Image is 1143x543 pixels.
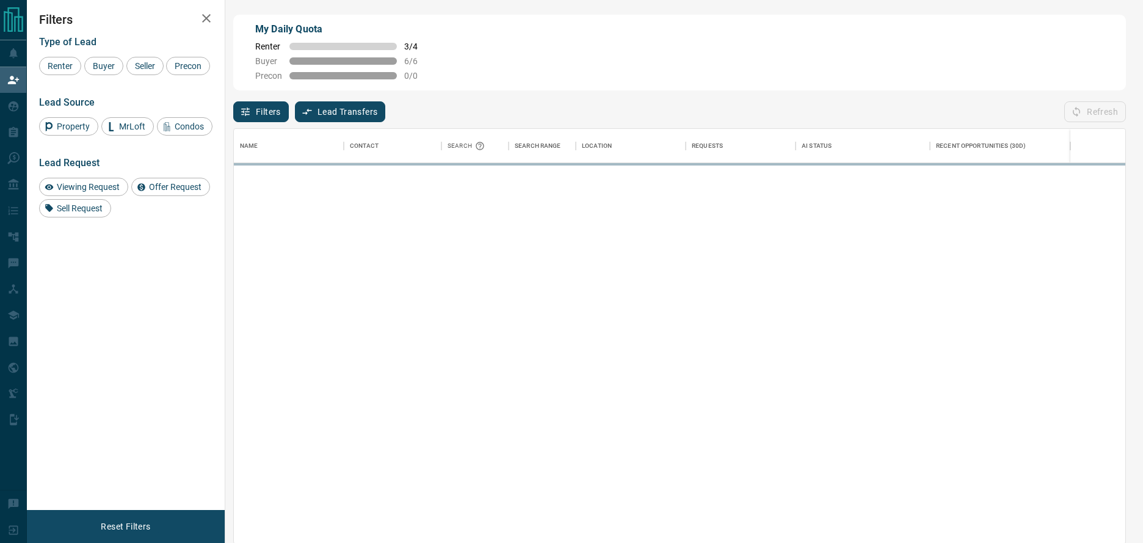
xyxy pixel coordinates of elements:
[39,117,98,136] div: Property
[101,117,154,136] div: MrLoft
[39,199,111,217] div: Sell Request
[93,516,158,537] button: Reset Filters
[344,129,441,163] div: Contact
[686,129,796,163] div: Requests
[404,42,431,51] span: 3 / 4
[39,178,128,196] div: Viewing Request
[166,57,210,75] div: Precon
[796,129,930,163] div: AI Status
[350,129,379,163] div: Contact
[240,129,258,163] div: Name
[170,122,208,131] span: Condos
[43,61,77,71] span: Renter
[131,178,210,196] div: Offer Request
[39,36,96,48] span: Type of Lead
[157,117,212,136] div: Condos
[295,101,386,122] button: Lead Transfers
[509,129,576,163] div: Search Range
[115,122,150,131] span: MrLoft
[39,12,212,27] h2: Filters
[145,182,206,192] span: Offer Request
[126,57,164,75] div: Seller
[582,129,612,163] div: Location
[53,203,107,213] span: Sell Request
[39,97,95,108] span: Lead Source
[84,57,123,75] div: Buyer
[255,71,282,81] span: Precon
[576,129,686,163] div: Location
[170,61,206,71] span: Precon
[233,101,289,122] button: Filters
[255,22,431,37] p: My Daily Quota
[39,57,81,75] div: Renter
[53,122,94,131] span: Property
[255,42,282,51] span: Renter
[53,182,124,192] span: Viewing Request
[404,56,431,66] span: 6 / 6
[404,71,431,81] span: 0 / 0
[131,61,159,71] span: Seller
[255,56,282,66] span: Buyer
[692,129,723,163] div: Requests
[39,157,100,169] span: Lead Request
[515,129,561,163] div: Search Range
[936,129,1026,163] div: Recent Opportunities (30d)
[448,129,488,163] div: Search
[802,129,832,163] div: AI Status
[930,129,1070,163] div: Recent Opportunities (30d)
[89,61,119,71] span: Buyer
[234,129,344,163] div: Name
